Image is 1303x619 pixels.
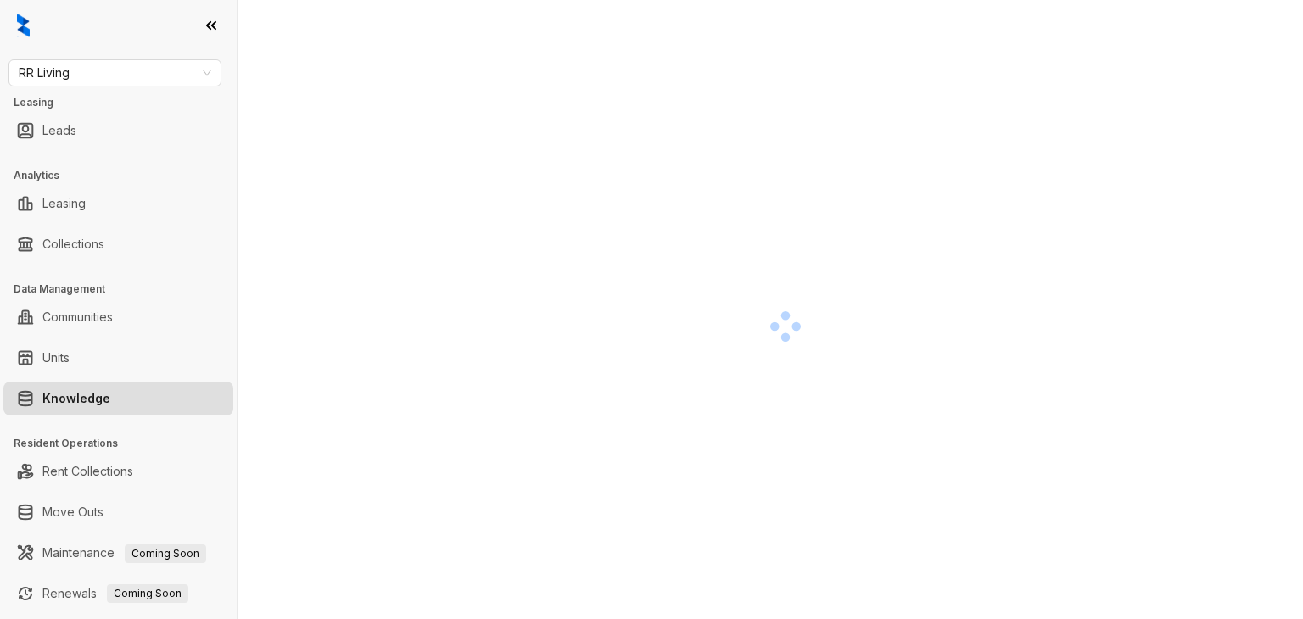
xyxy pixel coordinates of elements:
[3,495,233,529] li: Move Outs
[3,454,233,488] li: Rent Collections
[3,227,233,261] li: Collections
[3,187,233,220] li: Leasing
[14,95,237,110] h3: Leasing
[3,577,233,611] li: Renewals
[14,282,237,297] h3: Data Management
[42,114,76,148] a: Leads
[42,341,70,375] a: Units
[42,577,188,611] a: RenewalsComing Soon
[17,14,30,37] img: logo
[42,187,86,220] a: Leasing
[14,168,237,183] h3: Analytics
[42,454,133,488] a: Rent Collections
[3,300,233,334] li: Communities
[14,436,237,451] h3: Resident Operations
[19,60,211,86] span: RR Living
[125,544,206,563] span: Coming Soon
[42,227,104,261] a: Collections
[42,382,110,415] a: Knowledge
[42,300,113,334] a: Communities
[3,382,233,415] li: Knowledge
[3,114,233,148] li: Leads
[3,536,233,570] li: Maintenance
[42,495,103,529] a: Move Outs
[3,341,233,375] li: Units
[107,584,188,603] span: Coming Soon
